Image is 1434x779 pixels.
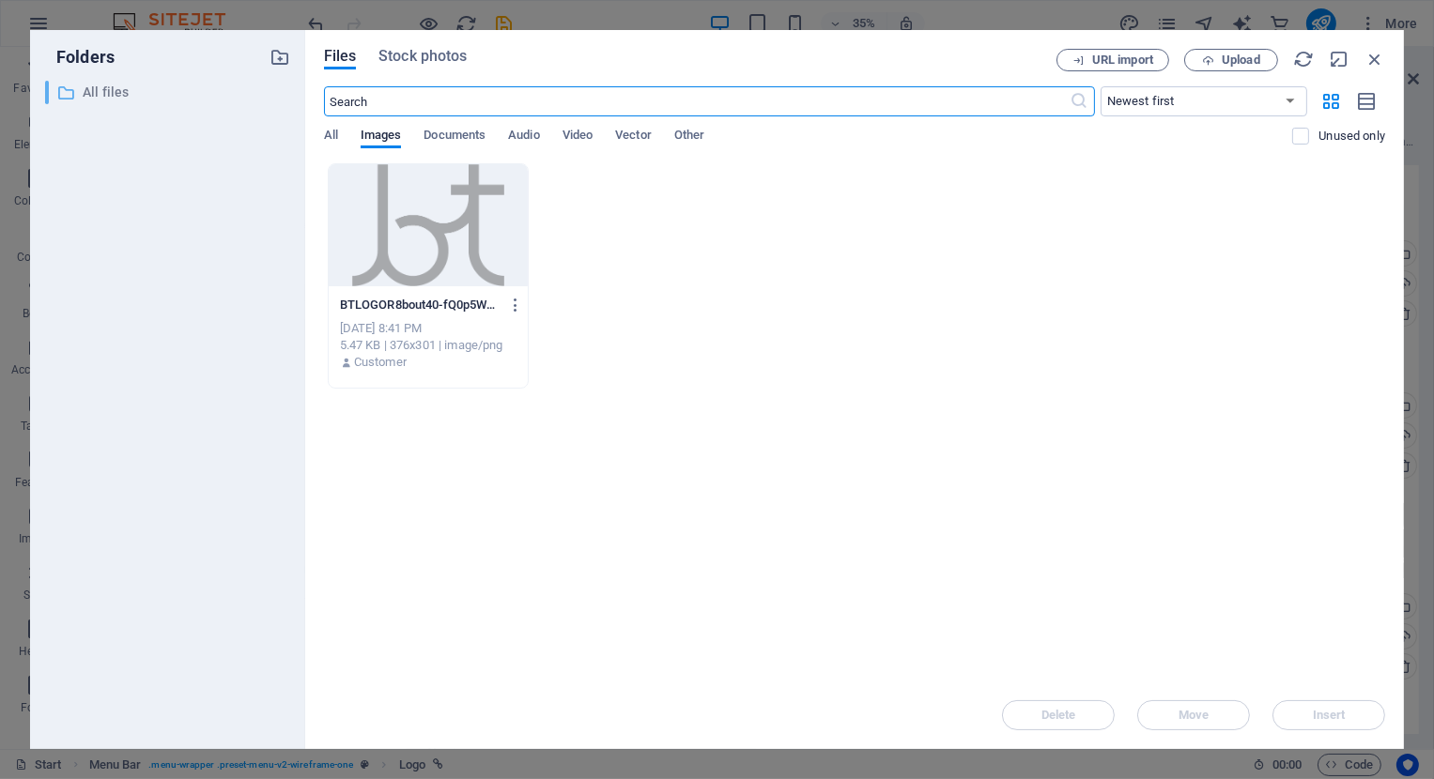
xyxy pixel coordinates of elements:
[378,45,467,68] span: Stock photos
[324,86,1071,116] input: Search
[563,124,593,150] span: Video
[1184,49,1278,71] button: Upload
[1056,49,1169,71] button: URL import
[1293,49,1314,69] i: Reload
[615,124,652,150] span: Vector
[1365,49,1385,69] i: Close
[361,124,402,150] span: Images
[1318,128,1385,145] p: Displays only files that are not in use on the website. Files added during this session can still...
[340,297,500,313] p: BTLOGOR8bout40-fQ0p5WQlzfLJizN_Ue5PZQ.png
[424,124,486,150] span: Documents
[340,320,517,337] div: [DATE] 8:41 PM
[674,124,704,150] span: Other
[354,354,407,371] p: Customer
[1092,54,1153,66] span: URL import
[1329,49,1349,69] i: Minimize
[83,82,255,103] p: All files
[270,47,290,68] i: Create new folder
[1222,54,1260,66] span: Upload
[45,45,115,69] p: Folders
[508,124,539,150] span: Audio
[340,337,517,354] div: 5.47 KB | 376x301 | image/png
[324,124,338,150] span: All
[324,45,357,68] span: Files
[45,81,49,104] div: ​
